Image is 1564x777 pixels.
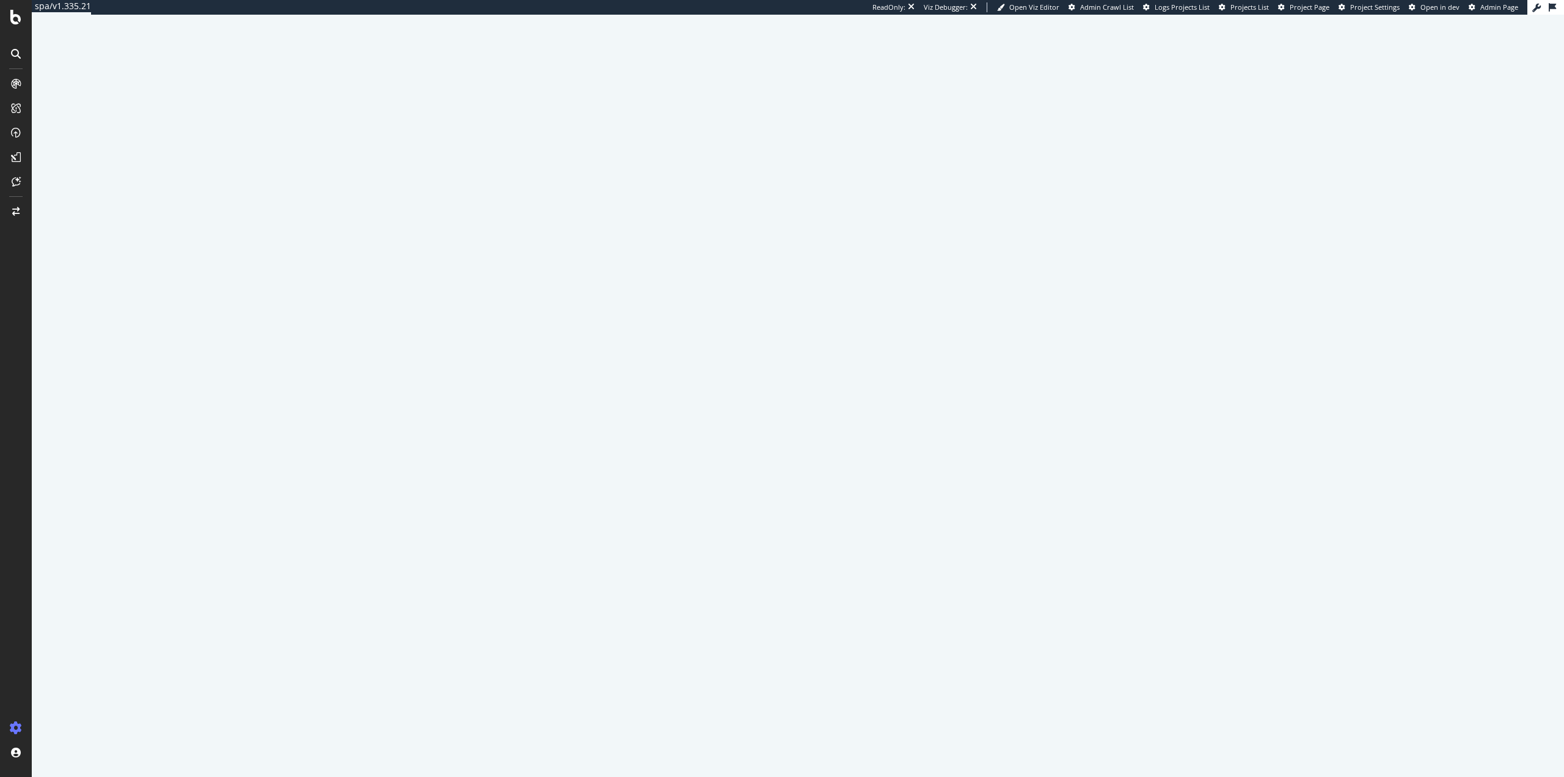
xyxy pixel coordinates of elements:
[1480,2,1518,12] span: Admin Page
[1278,2,1329,12] a: Project Page
[1143,2,1210,12] a: Logs Projects List
[1155,2,1210,12] span: Logs Projects List
[1230,2,1269,12] span: Projects List
[1350,2,1400,12] span: Project Settings
[1420,2,1460,12] span: Open in dev
[1219,2,1269,12] a: Projects List
[1080,2,1134,12] span: Admin Crawl List
[1339,2,1400,12] a: Project Settings
[1069,2,1134,12] a: Admin Crawl List
[1469,2,1518,12] a: Admin Page
[1409,2,1460,12] a: Open in dev
[1009,2,1059,12] span: Open Viz Editor
[872,2,905,12] div: ReadOnly:
[924,2,968,12] div: Viz Debugger:
[997,2,1059,12] a: Open Viz Editor
[1290,2,1329,12] span: Project Page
